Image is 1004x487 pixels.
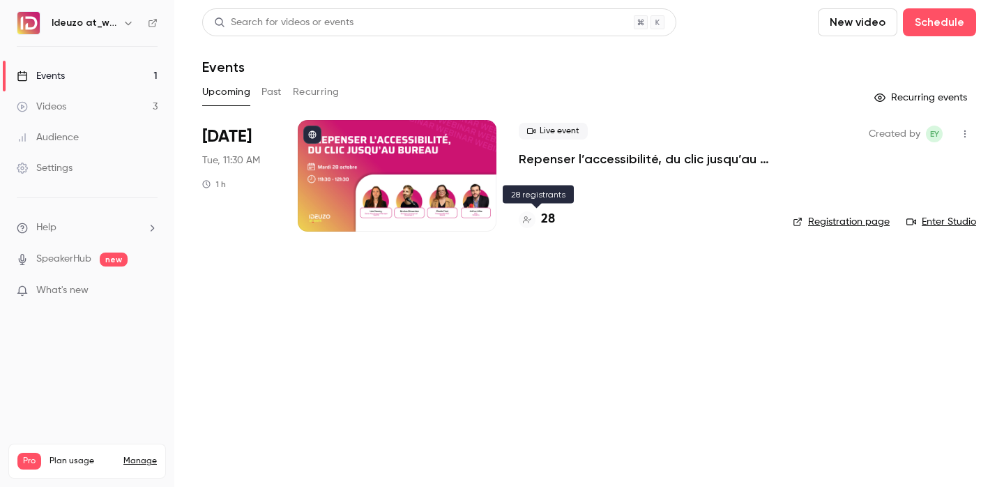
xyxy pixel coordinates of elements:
[36,252,91,267] a: SpeakerHub
[202,179,226,190] div: 1 h
[869,126,920,142] span: Created by
[100,253,128,267] span: new
[36,220,56,235] span: Help
[541,210,555,229] h4: 28
[868,87,976,109] button: Recurring events
[202,59,245,75] h1: Events
[17,161,73,175] div: Settings
[202,120,275,232] div: Oct 28 Tue, 11:30 AM (Europe/Paris)
[519,123,588,140] span: Live event
[519,210,555,229] a: 28
[906,215,976,229] a: Enter Studio
[519,151,770,167] a: Repenser l’accessibilité, du clic jusqu’au bureau
[17,453,41,470] span: Pro
[202,126,252,148] span: [DATE]
[50,456,115,467] span: Plan usage
[141,285,158,297] iframe: Noticeable Trigger
[202,81,250,103] button: Upcoming
[17,100,66,114] div: Videos
[214,15,353,30] div: Search for videos or events
[52,16,117,30] h6: Ideuzo at_work
[17,12,40,34] img: Ideuzo at_work
[903,8,976,36] button: Schedule
[926,126,943,142] span: Eva Yahiaoui
[793,215,890,229] a: Registration page
[930,126,939,142] span: EY
[17,69,65,83] div: Events
[17,130,79,144] div: Audience
[17,220,158,235] li: help-dropdown-opener
[123,456,157,467] a: Manage
[293,81,340,103] button: Recurring
[818,8,897,36] button: New video
[202,153,260,167] span: Tue, 11:30 AM
[36,283,89,298] span: What's new
[261,81,282,103] button: Past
